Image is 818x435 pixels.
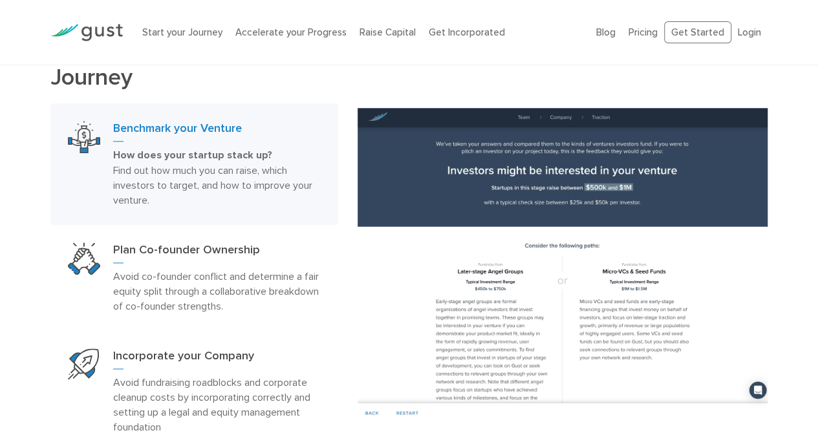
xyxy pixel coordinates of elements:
h2: your Journey [50,39,338,90]
a: Start your Journey [142,27,222,38]
a: Raise Capital [360,27,416,38]
img: Benchmark Your Venture [68,121,100,153]
p: Avoid co-founder conflict and determine a fair equity split through a collaborative breakdown of ... [113,269,320,313]
a: Plan Co Founder OwnershipPlan Co-founder OwnershipAvoid co-founder conflict and determine a fair ... [50,225,338,331]
p: Avoid fundraising roadblocks and corporate cleanup costs by incorporating correctly and setting u... [113,375,320,434]
h3: Benchmark your Venture [113,121,320,142]
a: Blog [596,27,616,38]
img: Benchmark your Venture [358,108,768,423]
img: Gust Logo [50,24,123,41]
a: Login [738,27,761,38]
a: Benchmark Your VentureBenchmark your VentureHow does your startup stack up? Find out how much you... [50,103,338,225]
a: Pricing [629,27,658,38]
a: Get Started [664,21,731,44]
strong: How does your startup stack up? [113,149,272,162]
h3: Plan Co-founder Ownership [113,242,320,263]
h3: Incorporate your Company [113,348,320,369]
img: Plan Co Founder Ownership [68,242,100,275]
span: Find out how much you can raise, which investors to target, and how to improve your venture. [113,164,312,206]
a: Get Incorporated [429,27,505,38]
a: Accelerate your Progress [235,27,347,38]
img: Start Your Company [68,348,99,379]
